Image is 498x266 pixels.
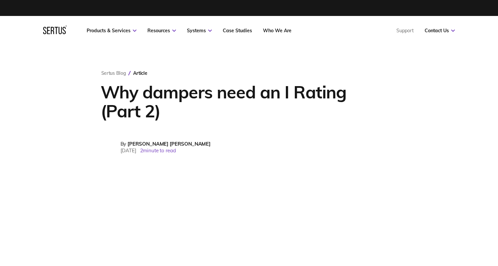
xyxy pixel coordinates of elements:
div: By [121,141,211,147]
span: [PERSON_NAME] [PERSON_NAME] [127,141,210,147]
h1: Why dampers need an I Rating (Part 2) [101,82,355,120]
a: Products & Services [87,28,136,34]
a: Systems [187,28,212,34]
a: Who We Are [263,28,291,34]
a: Resources [147,28,176,34]
span: [DATE] [121,147,136,154]
a: Case Studies [223,28,252,34]
a: Support [396,28,414,34]
a: Sertus Blog [101,70,126,76]
span: 2 minute to read [140,147,176,154]
a: Contact Us [425,28,455,34]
